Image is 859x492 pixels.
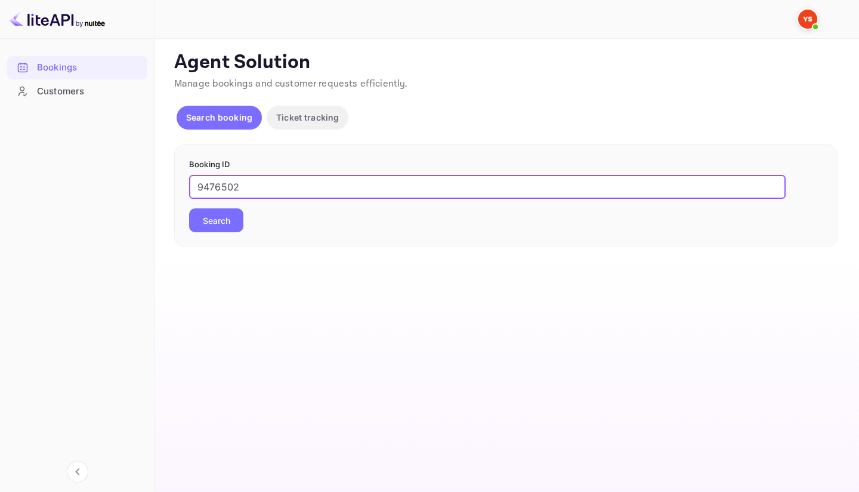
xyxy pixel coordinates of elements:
button: Search [189,208,243,232]
span: Manage bookings and customer requests efficiently. [174,78,408,90]
p: Search booking [186,111,252,124]
img: Yandex Support [798,10,817,29]
a: Bookings [7,56,147,78]
div: Bookings [7,56,147,79]
div: Customers [37,85,141,99]
a: Customers [7,80,147,102]
button: Collapse navigation [67,461,88,482]
img: LiteAPI logo [10,10,105,29]
p: Ticket tracking [276,111,339,124]
p: Booking ID [189,159,823,171]
input: Enter Booking ID (e.g., 63782194) [189,175,786,199]
div: Customers [7,80,147,103]
div: Bookings [37,61,141,75]
p: Agent Solution [174,51,838,75]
